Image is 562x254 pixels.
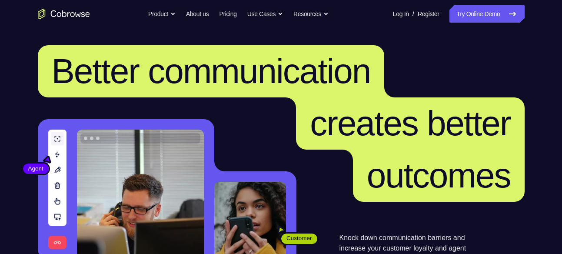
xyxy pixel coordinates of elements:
[52,52,371,90] span: Better communication
[38,9,90,19] a: Go to the home page
[449,5,524,23] a: Try Online Demo
[367,156,511,195] span: outcomes
[186,5,209,23] a: About us
[247,5,283,23] button: Use Cases
[293,5,329,23] button: Resources
[310,104,510,143] span: creates better
[418,5,439,23] a: Register
[219,5,236,23] a: Pricing
[148,5,176,23] button: Product
[393,5,409,23] a: Log In
[412,9,414,19] span: /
